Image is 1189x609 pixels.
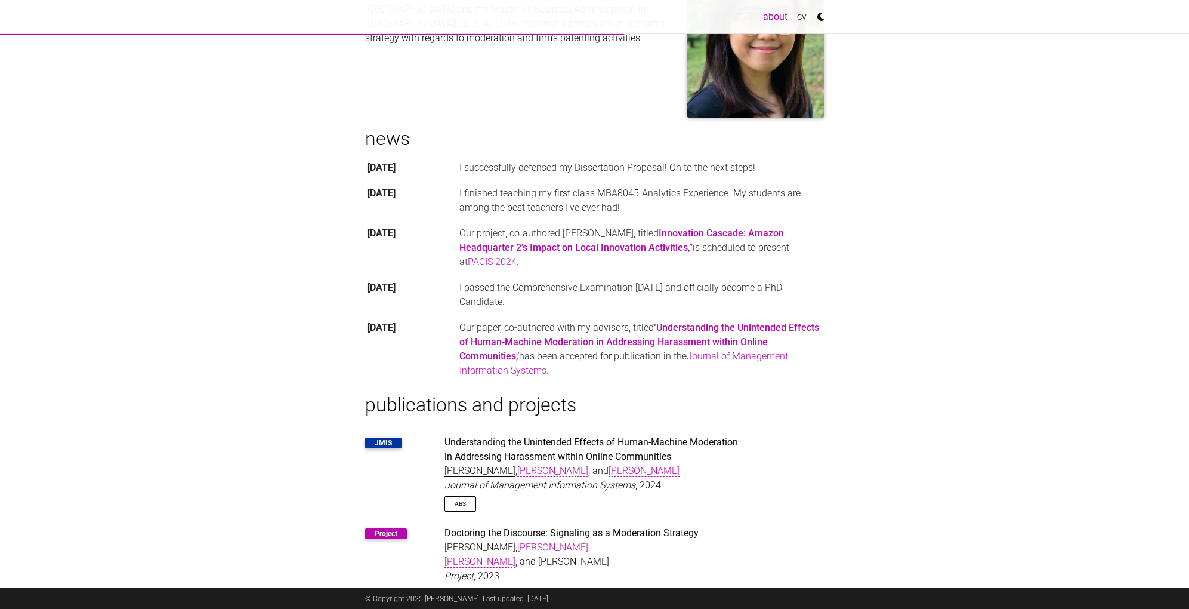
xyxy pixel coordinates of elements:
td: I passed the Comprehensive Examination [DATE] and officially become a PhD Candidate. [457,275,824,315]
a: PACIS 2024 [468,256,517,267]
a: [PERSON_NAME] [609,465,680,477]
em: Journal of Management Information Systems [444,479,635,491]
a: Abs [444,496,476,511]
div: , , , and [PERSON_NAME] [444,540,745,569]
a: cv [792,5,811,29]
a: [PERSON_NAME] [517,542,588,553]
th: [DATE] [365,155,457,180]
em: [PERSON_NAME] [444,465,515,477]
th: [DATE] [365,315,457,384]
th: [DATE] [365,221,457,275]
a: Project [375,530,397,538]
td: I successfully defensed my Dissertation Proposal! On to the next steps! [457,155,824,180]
em: Project [444,570,474,582]
a: ‘Understanding the Unintended Effects of Human-Machine Moderation in Addressing Harassment within... [459,322,819,362]
td: Our project, co-authored [PERSON_NAME], titled is scheduled to present at . [457,221,824,275]
td: Our paper, co-authored with my advisors, titled has been accepted for publication in the . [457,315,824,384]
div: Doctoring the Discourse: Signaling as a Moderation Strategy [444,526,745,540]
a: [PERSON_NAME] [517,465,588,477]
div: Understanding the Unintended Effects of Human-Machine Moderation in Addressing Harassment within ... [444,435,745,464]
a: JMIS [375,439,392,447]
div: , 2023 [444,569,745,583]
a: publications and projects [365,393,576,416]
a: about [758,5,792,29]
em: [PERSON_NAME] [444,542,515,553]
div: , 2024 [444,478,745,493]
td: I finished teaching my first class MBA8045-Analytics Experience. My students are among the best t... [457,180,824,220]
div: © Copyright 2025 [PERSON_NAME]. Last updated: [DATE]. [356,588,833,609]
a: news [365,127,410,150]
a: [PERSON_NAME] [444,556,515,568]
div: , , and [444,464,745,478]
th: [DATE] [365,275,457,315]
th: [DATE] [365,180,457,220]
